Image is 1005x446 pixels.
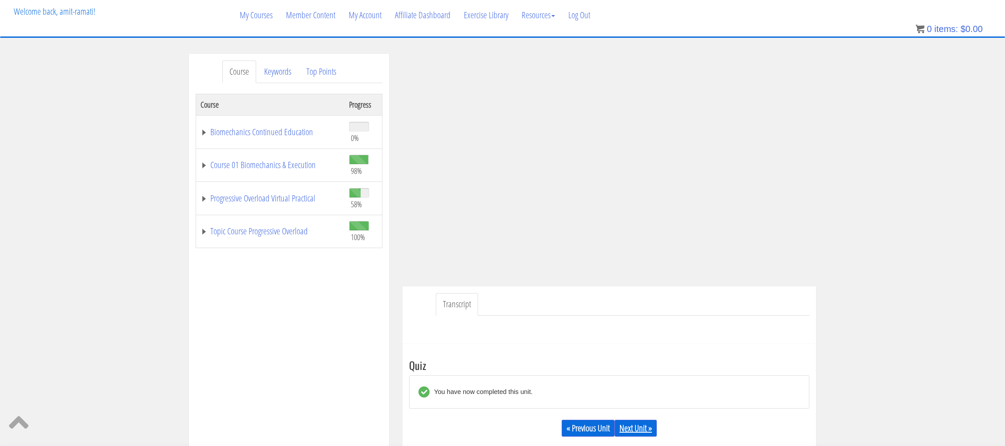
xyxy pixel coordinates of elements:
bdi: 0.00 [961,24,983,34]
span: 100% [351,232,365,242]
a: Transcript [436,293,478,316]
span: 98% [351,166,362,176]
span: 58% [351,199,362,209]
a: Next Unit » [615,420,657,437]
div: You have now completed this unit. [430,386,533,398]
a: Course 01 Biomechanics & Execution [201,161,340,169]
span: items: [934,24,958,34]
img: icon11.png [916,24,925,33]
a: Keywords [257,60,298,83]
span: $ [961,24,965,34]
th: Progress [345,94,382,115]
th: Course [196,94,345,115]
a: Top Points [299,60,343,83]
h3: Quiz [409,359,809,371]
a: Progressive Overload Virtual Practical [201,194,340,203]
span: 0 [927,24,932,34]
a: Biomechanics Continued Education [201,128,340,137]
span: 0% [351,133,359,143]
a: 0 items: $0.00 [916,24,983,34]
a: Topic Course Progressive Overload [201,227,340,236]
a: « Previous Unit [562,420,615,437]
a: Course [222,60,256,83]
